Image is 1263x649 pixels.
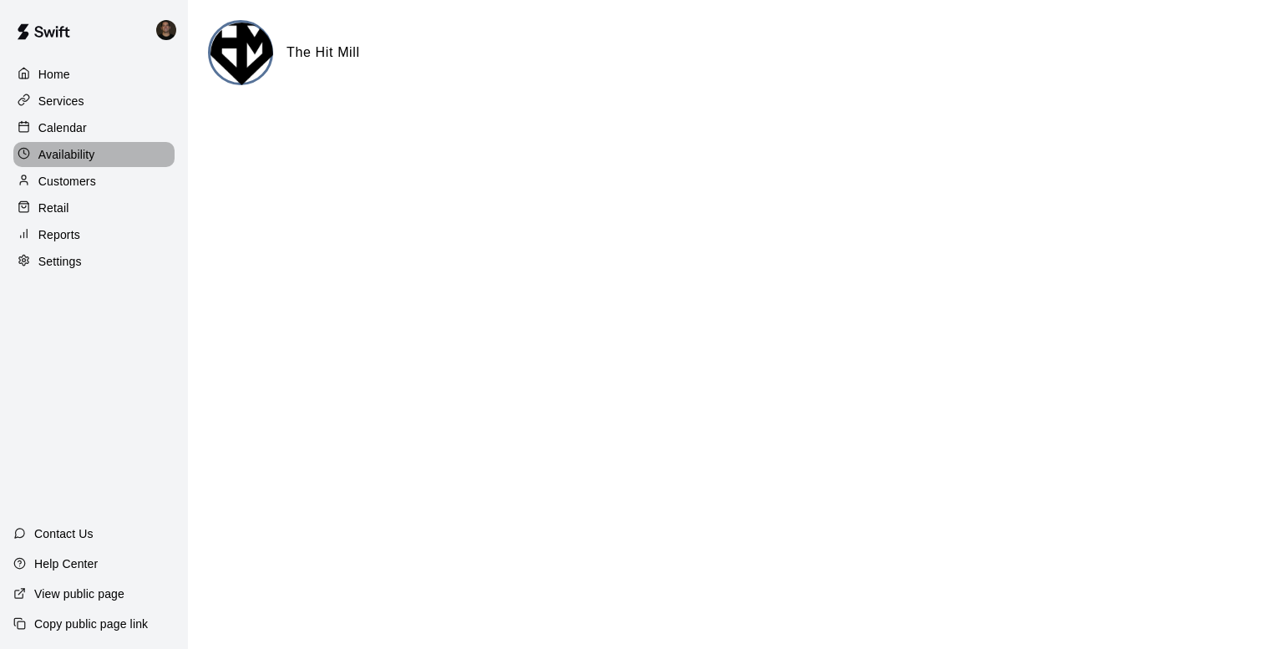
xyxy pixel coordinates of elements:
[156,20,176,40] img: Kyle Harris
[38,66,70,83] p: Home
[38,200,69,216] p: Retail
[287,42,360,63] h6: The Hit Mill
[34,616,148,632] p: Copy public page link
[13,89,175,114] a: Services
[13,249,175,274] a: Settings
[34,586,124,602] p: View public page
[38,253,82,270] p: Settings
[13,195,175,221] a: Retail
[38,93,84,109] p: Services
[13,142,175,167] a: Availability
[38,119,87,136] p: Calendar
[210,23,273,85] img: The Hit Mill logo
[153,13,188,47] div: Kyle Harris
[13,222,175,247] a: Reports
[34,525,94,542] p: Contact Us
[13,169,175,194] a: Customers
[38,146,95,163] p: Availability
[38,173,96,190] p: Customers
[34,555,98,572] p: Help Center
[13,62,175,87] a: Home
[38,226,80,243] p: Reports
[13,115,175,140] a: Calendar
